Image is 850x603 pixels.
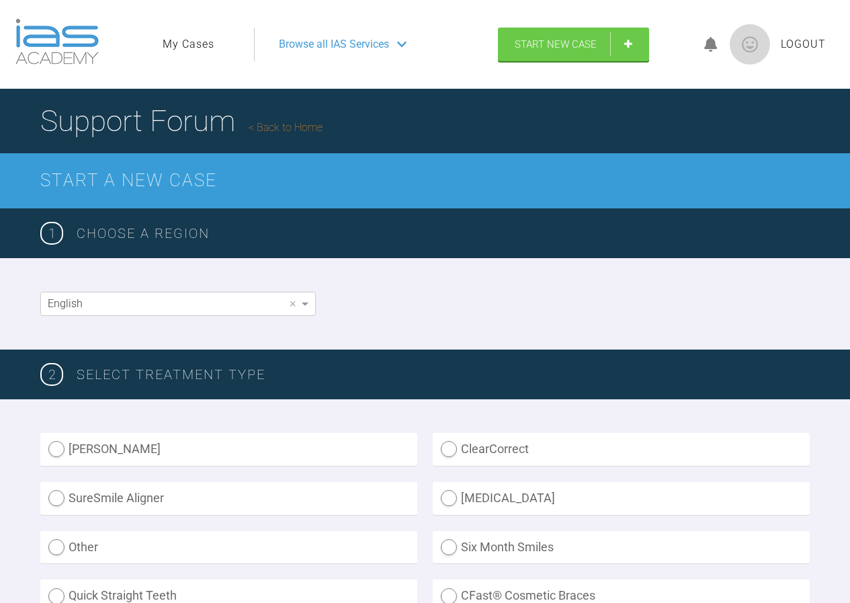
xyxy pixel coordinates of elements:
[40,363,63,386] span: 2
[15,19,99,65] img: logo-light.3e3ef733.png
[433,531,810,564] label: Six Month Smiles
[290,297,296,309] span: ×
[40,531,417,564] label: Other
[77,364,810,385] h3: SELECT TREATMENT TYPE
[433,433,810,466] label: ClearCorrect
[781,36,826,53] a: Logout
[48,297,83,310] span: English
[730,24,770,65] img: profile.png
[498,28,649,61] a: Start New Case
[163,36,214,53] a: My Cases
[433,482,810,515] label: [MEDICAL_DATA]
[515,38,597,50] span: Start New Case
[77,223,810,244] h3: Choose a region
[249,121,323,134] a: Back to Home
[40,97,323,145] h1: Support Forum
[40,222,63,245] span: 1
[40,167,810,195] h2: Start a New Case
[287,292,298,315] span: Clear value
[40,433,417,466] label: [PERSON_NAME]
[40,482,417,515] label: SureSmile Aligner
[279,36,389,53] span: Browse all IAS Services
